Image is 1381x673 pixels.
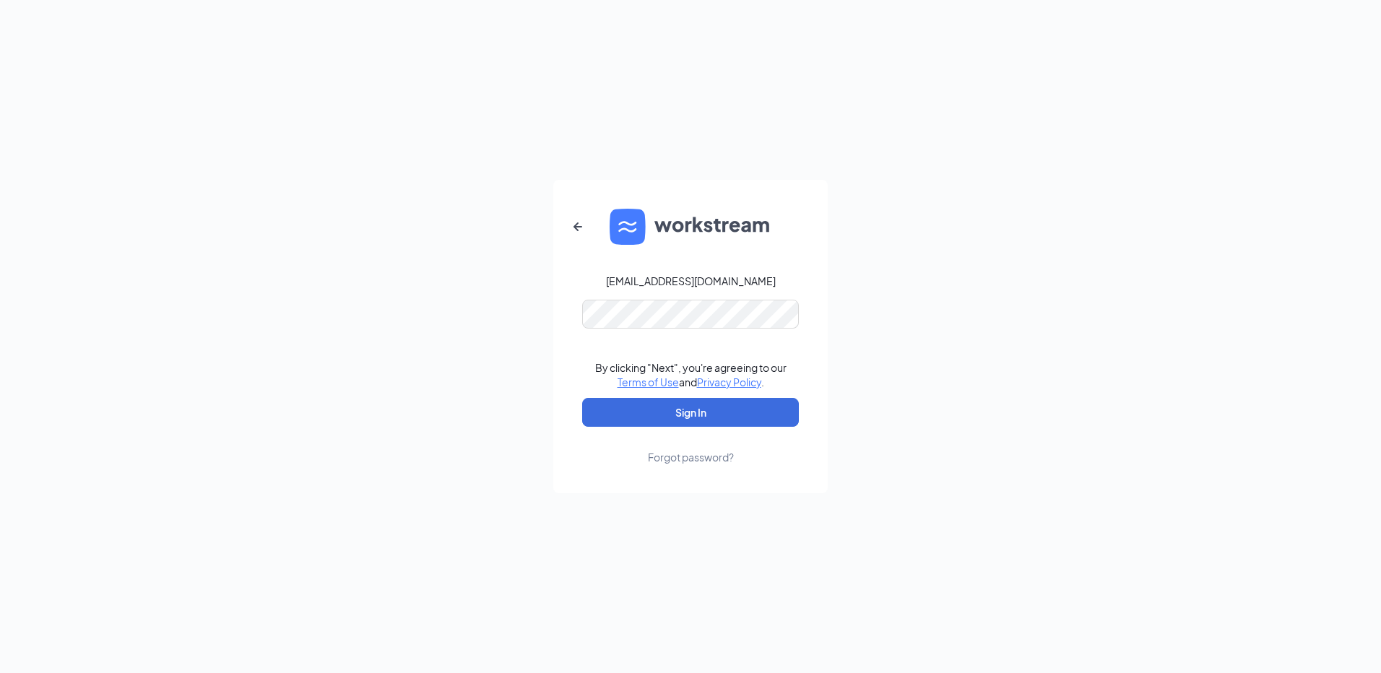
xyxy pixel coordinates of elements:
[595,360,787,389] div: By clicking "Next", you're agreeing to our and .
[606,274,776,288] div: [EMAIL_ADDRESS][DOMAIN_NAME]
[582,398,799,427] button: Sign In
[648,450,734,464] div: Forgot password?
[697,375,761,388] a: Privacy Policy
[610,209,771,245] img: WS logo and Workstream text
[648,427,734,464] a: Forgot password?
[560,209,595,244] button: ArrowLeftNew
[569,218,586,235] svg: ArrowLeftNew
[618,375,679,388] a: Terms of Use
